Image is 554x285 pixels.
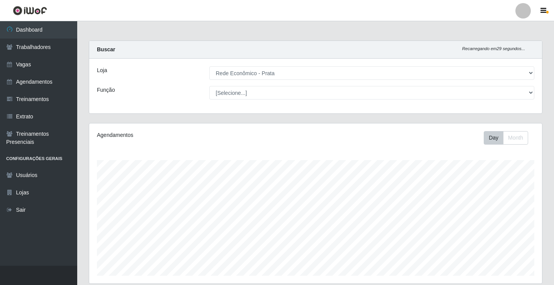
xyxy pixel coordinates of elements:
[13,6,47,15] img: CoreUI Logo
[484,131,528,145] div: First group
[97,66,107,74] label: Loja
[97,46,115,52] strong: Buscar
[484,131,503,145] button: Day
[484,131,534,145] div: Toolbar with button groups
[462,46,525,51] i: Recarregando em 29 segundos...
[503,131,528,145] button: Month
[97,86,115,94] label: Função
[97,131,273,139] div: Agendamentos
